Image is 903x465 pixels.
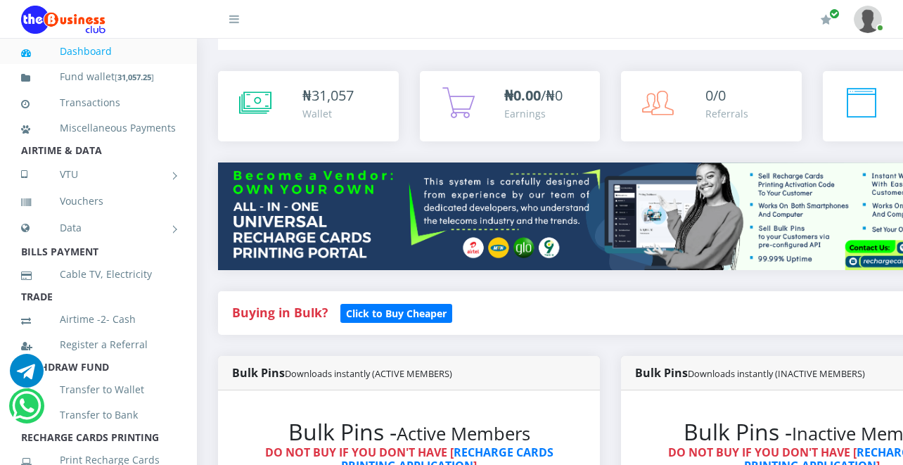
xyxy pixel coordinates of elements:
[232,304,328,321] strong: Buying in Bulk?
[346,307,447,320] b: Click to Buy Cheaper
[21,60,176,94] a: Fund wallet[31,057.25]
[854,6,882,33] img: User
[232,365,452,381] strong: Bulk Pins
[21,329,176,361] a: Register a Referral
[21,258,176,291] a: Cable TV, Electricity
[821,14,831,25] i: Renew/Upgrade Subscription
[829,8,840,19] span: Renew/Upgrade Subscription
[21,399,176,431] a: Transfer to Bank
[115,72,154,82] small: [ ]
[635,365,865,381] strong: Bulk Pins
[504,86,541,105] b: ₦0.00
[504,86,563,105] span: /₦0
[21,210,176,246] a: Data
[12,400,41,423] a: Chat for support
[10,364,44,388] a: Chat for support
[285,367,452,380] small: Downloads instantly (ACTIVE MEMBERS)
[312,86,354,105] span: 31,057
[621,71,802,141] a: 0/0 Referrals
[705,86,726,105] span: 0/0
[504,106,563,121] div: Earnings
[302,106,354,121] div: Wallet
[21,6,105,34] img: Logo
[21,303,176,336] a: Airtime -2- Cash
[117,72,151,82] b: 31,057.25
[21,374,176,406] a: Transfer to Wallet
[218,71,399,141] a: ₦31,057 Wallet
[705,106,748,121] div: Referrals
[21,157,176,192] a: VTU
[688,367,865,380] small: Downloads instantly (INACTIVE MEMBERS)
[397,421,530,446] small: Active Members
[21,185,176,217] a: Vouchers
[21,35,176,68] a: Dashboard
[340,304,452,321] a: Click to Buy Cheaper
[420,71,601,141] a: ₦0.00/₦0 Earnings
[246,419,572,445] h2: Bulk Pins -
[21,87,176,119] a: Transactions
[21,112,176,144] a: Miscellaneous Payments
[302,85,354,106] div: ₦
